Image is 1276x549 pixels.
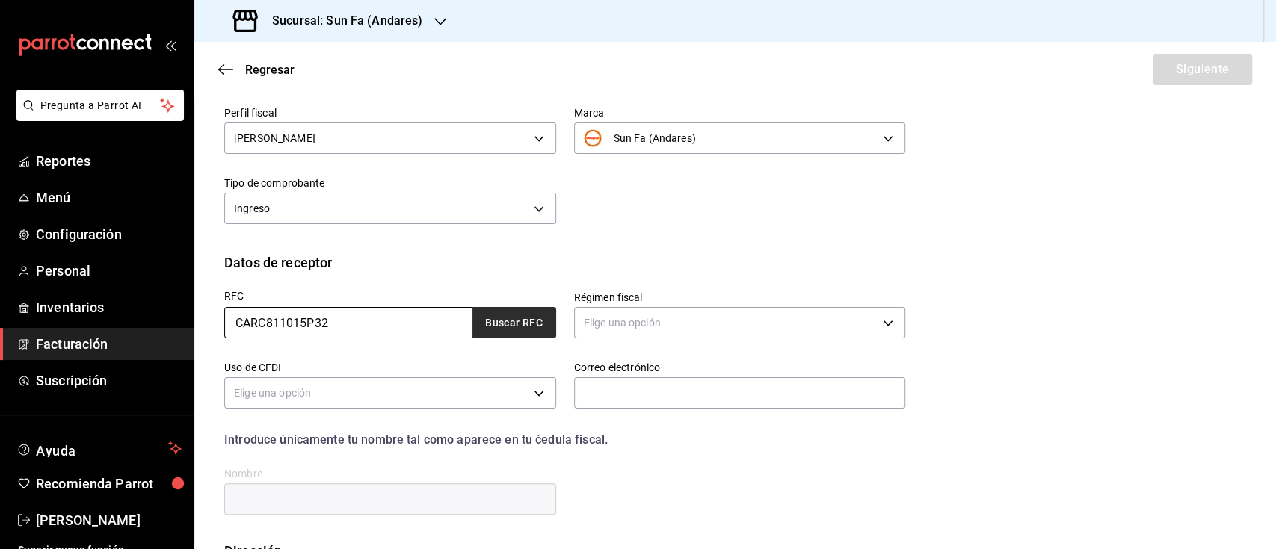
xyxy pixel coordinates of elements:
span: Personal [36,261,182,281]
span: Inventarios [36,297,182,317]
span: [PERSON_NAME] [36,510,182,530]
label: Correo electrónico [574,362,906,373]
div: Introduce únicamente tu nombre tal como aparece en tu ćedula fiscal. [224,431,905,449]
button: Pregunta a Parrot AI [16,90,184,121]
img: sunfa_circulo_Ul0gmE9.jpg [584,129,602,147]
div: [PERSON_NAME] [224,122,556,154]
span: Reportes [36,151,182,171]
label: Régimen fiscal [574,292,906,303]
label: Nombre [224,468,556,479]
span: Pregunta a Parrot AI [40,98,161,114]
a: Pregunta a Parrot AI [10,108,184,124]
label: Tipo de comprobante [224,178,556,188]
h3: Sucursal: Sun Fa (Andares) [260,12,422,30]
div: Elige una opción [224,377,556,409]
div: Datos de receptor [224,252,332,273]
label: Uso de CFDI [224,362,556,373]
span: Ayuda [36,439,162,457]
button: Regresar [218,63,295,77]
span: Suscripción [36,370,182,391]
div: Elige una opción [574,307,906,338]
span: Regresar [245,63,295,77]
span: Ingreso [234,201,270,216]
button: open_drawer_menu [164,39,176,51]
label: Marca [574,108,906,118]
button: Buscar RFC [472,307,556,338]
span: Recomienda Parrot [36,474,182,494]
span: Configuración [36,224,182,244]
span: Sun Fa (Andares) [614,131,696,146]
label: Perfil fiscal [224,108,556,118]
span: Facturación [36,334,182,354]
label: RFC [224,291,556,301]
span: Menú [36,187,182,208]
